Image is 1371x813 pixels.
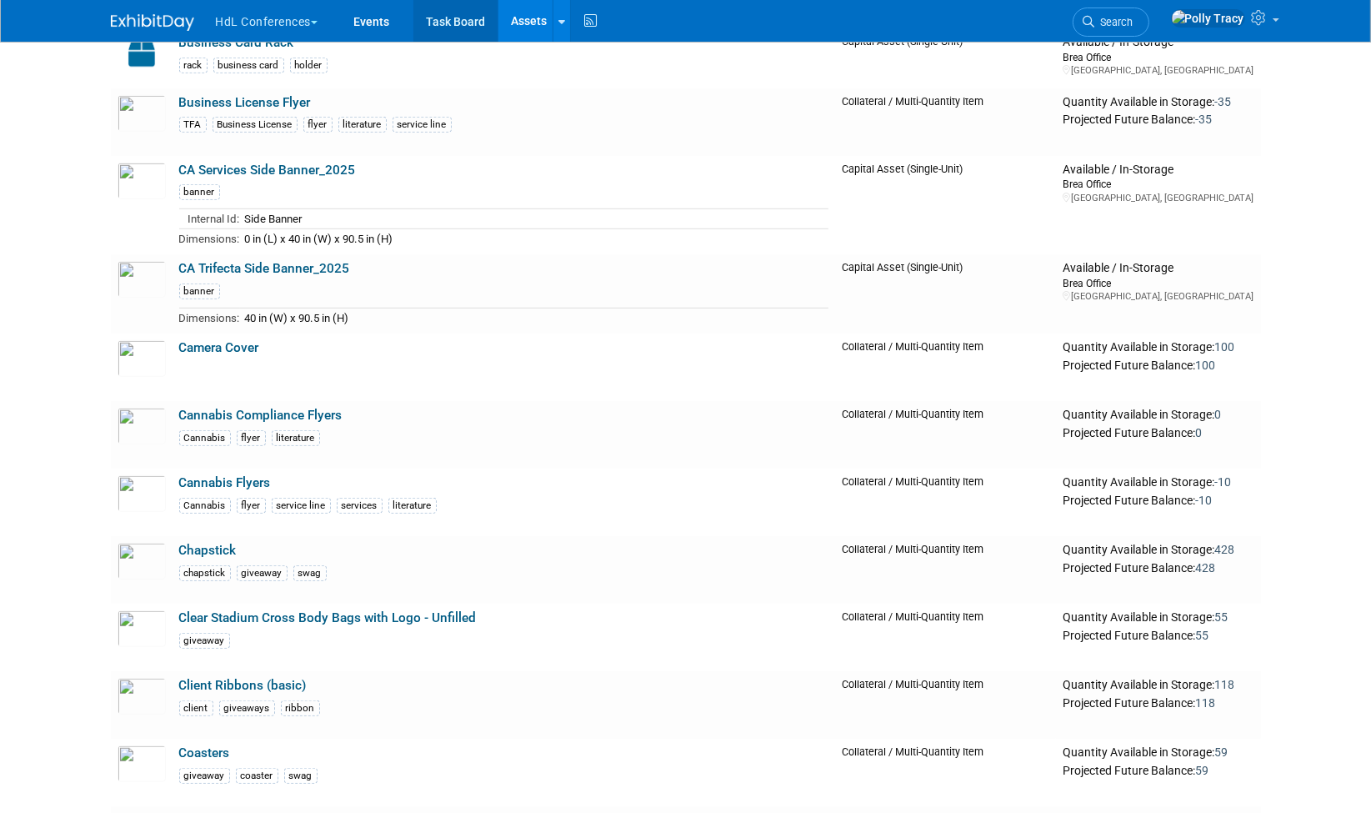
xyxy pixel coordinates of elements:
a: Business Card Rack [179,35,294,50]
span: 55 [1214,610,1228,624]
span: 100 [1214,340,1234,354]
td: Capital Asset (Single-Unit) [835,156,1056,255]
span: 40 in (W) x 90.5 in (H) [245,312,349,324]
td: Collateral / Multi-Quantity Item [835,469,1056,536]
td: Collateral / Multi-Quantity Item [835,88,1056,156]
a: CA Trifecta Side Banner_2025 [179,261,350,276]
div: flyer [303,117,333,133]
div: Quantity Available in Storage: [1063,678,1253,693]
a: Chapstick [179,543,237,558]
div: [GEOGRAPHIC_DATA], [GEOGRAPHIC_DATA] [1063,64,1253,77]
td: Dimensions: [179,228,240,248]
div: flyer [237,498,266,514]
span: 0 in (L) x 40 in (W) x 90.5 in (H) [245,233,393,245]
div: Projected Future Balance: [1063,625,1253,644]
a: Clear Stadium Cross Body Bags with Logo - Unfilled [179,610,477,625]
a: Business License Flyer [179,95,311,110]
div: chapstick [179,565,231,581]
td: Collateral / Multi-Quantity Item [835,536,1056,604]
td: Collateral / Multi-Quantity Item [835,334,1056,401]
div: [GEOGRAPHIC_DATA], [GEOGRAPHIC_DATA] [1063,290,1253,303]
img: Polly Tracy [1171,9,1245,28]
a: Camera Cover [179,340,259,355]
div: flyer [237,430,266,446]
div: Quantity Available in Storage: [1063,95,1253,110]
div: Projected Future Balance: [1063,693,1253,711]
img: ExhibitDay [111,14,194,31]
div: Quantity Available in Storage: [1063,610,1253,625]
a: Cannabis Compliance Flyers [179,408,343,423]
div: Cannabis [179,498,231,514]
span: 428 [1214,543,1234,556]
div: services [337,498,383,514]
span: 118 [1195,696,1215,710]
td: Collateral / Multi-Quantity Item [835,739,1056,806]
div: swag [284,768,318,784]
div: holder [290,58,328,73]
span: 100 [1195,359,1215,372]
div: Business License [213,117,298,133]
div: ribbon [281,700,320,716]
td: Collateral / Multi-Quantity Item [835,604,1056,671]
img: Capital-Asset-Icon-2.png [118,35,166,72]
div: Brea Office [1063,50,1253,64]
div: banner [179,284,220,299]
div: giveaway [179,768,230,784]
div: Quantity Available in Storage: [1063,408,1253,423]
span: -10 [1195,494,1212,507]
td: Side Banner [240,209,829,229]
div: giveaways [219,700,275,716]
div: swag [293,565,327,581]
div: TFA [179,117,207,133]
div: Quantity Available in Storage: [1063,340,1253,355]
span: Search [1095,16,1133,28]
div: Cannabis [179,430,231,446]
div: giveaway [237,565,288,581]
div: client [179,700,213,716]
td: Collateral / Multi-Quantity Item [835,401,1056,469]
div: Brea Office [1063,177,1253,191]
a: Client Ribbons (basic) [179,678,307,693]
span: 0 [1214,408,1221,421]
div: business card [213,58,284,73]
div: [GEOGRAPHIC_DATA], [GEOGRAPHIC_DATA] [1063,192,1253,204]
a: Cannabis Flyers [179,475,271,490]
div: Projected Future Balance: [1063,490,1253,509]
div: literature [338,117,387,133]
span: 428 [1195,561,1215,575]
div: literature [388,498,437,514]
span: -35 [1195,113,1212,126]
div: Projected Future Balance: [1063,355,1253,374]
div: Available / In-Storage [1063,163,1253,178]
div: Projected Future Balance: [1063,558,1253,576]
span: 118 [1214,678,1234,691]
td: Capital Asset (Single-Unit) [835,28,1056,88]
div: Projected Future Balance: [1063,760,1253,779]
div: Brea Office [1063,276,1253,290]
td: Internal Id: [179,209,240,229]
div: Quantity Available in Storage: [1063,543,1253,558]
div: rack [179,58,208,73]
div: banner [179,184,220,200]
a: Search [1073,8,1149,37]
div: service line [272,498,331,514]
div: coaster [236,768,278,784]
span: 55 [1195,629,1208,642]
div: Projected Future Balance: [1063,109,1253,128]
div: Projected Future Balance: [1063,423,1253,441]
a: CA Services Side Banner_2025 [179,163,356,178]
div: Quantity Available in Storage: [1063,745,1253,760]
div: Quantity Available in Storage: [1063,475,1253,490]
td: Capital Asset (Single-Unit) [835,254,1056,334]
div: giveaway [179,633,230,649]
td: Collateral / Multi-Quantity Item [835,671,1056,739]
a: Coasters [179,745,230,760]
div: service line [393,117,452,133]
span: -35 [1214,95,1231,108]
td: Dimensions: [179,308,240,327]
span: 59 [1214,745,1228,759]
span: 0 [1195,426,1202,439]
div: Available / In-Storage [1063,261,1253,276]
span: -10 [1214,475,1231,489]
span: 59 [1195,764,1208,777]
